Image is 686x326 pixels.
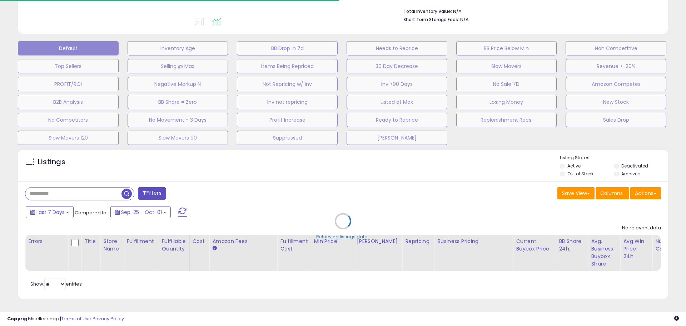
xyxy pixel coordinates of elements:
b: Short Term Storage Fees: [403,16,459,23]
button: No Movement - 3 Days [128,113,228,127]
li: N/A [403,6,656,15]
button: Suppressed [237,131,338,145]
button: Inventory Age [128,41,228,55]
button: Items Being Repriced [237,59,338,73]
button: PROFIT/ROI [18,77,119,91]
button: Ready to Reprice [347,113,447,127]
button: No Sale 7D [456,77,557,91]
button: Slow Movers 120 [18,131,119,145]
button: Inv not repricing [237,95,338,109]
button: Sales Drop [566,113,666,127]
button: New Stock [566,95,666,109]
button: Selling @ Max [128,59,228,73]
button: Non Competitive [566,41,666,55]
button: Amazon Competes [566,77,666,91]
button: Inv >90 Days [347,77,447,91]
button: Needs to Reprice [347,41,447,55]
a: Terms of Use [61,315,91,322]
button: BB Share = Zero [128,95,228,109]
button: BB Drop in 7d [237,41,338,55]
b: Total Inventory Value: [403,8,452,14]
button: Not Repricing w/ Inv [237,77,338,91]
button: Default [18,41,119,55]
span: N/A [460,16,469,23]
button: BB Price Below Min [456,41,557,55]
div: seller snap | | [7,316,124,322]
a: Privacy Policy [93,315,124,322]
button: Profit Increase [237,113,338,127]
button: B2B Analysis [18,95,119,109]
button: Replenishment Recs. [456,113,557,127]
button: Slow Movers 90 [128,131,228,145]
button: Negative Markup N [128,77,228,91]
button: Listed at Max [347,95,447,109]
button: [PERSON_NAME] [347,131,447,145]
div: Retrieving listings data.. [316,234,370,240]
button: No Competitors [18,113,119,127]
button: Slow Movers [456,59,557,73]
button: Revenue >-20% [566,59,666,73]
button: Top Sellers [18,59,119,73]
button: Losing Money [456,95,557,109]
button: 30 Day Decrease [347,59,447,73]
strong: Copyright [7,315,33,322]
